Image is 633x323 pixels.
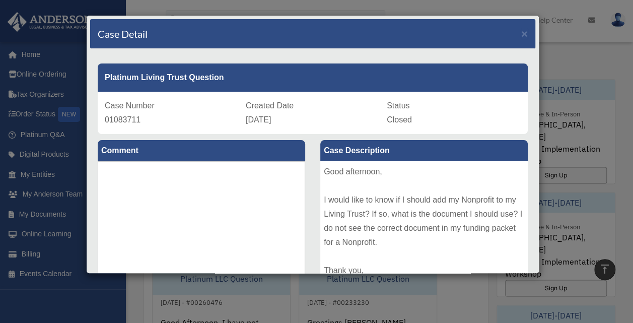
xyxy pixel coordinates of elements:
div: Platinum Living Trust Question [98,63,528,92]
label: Comment [98,140,305,161]
div: Good afternoon, I would like to know if I should add my Nonprofit to my Living Trust? If so, what... [320,161,528,312]
span: Case Number [105,101,155,110]
span: × [521,28,528,39]
span: Created Date [246,101,294,110]
span: Status [387,101,409,110]
label: Case Description [320,140,528,161]
span: [DATE] [246,115,271,124]
button: Close [521,28,528,39]
span: 01083711 [105,115,140,124]
h4: Case Detail [98,27,148,41]
span: Closed [387,115,412,124]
